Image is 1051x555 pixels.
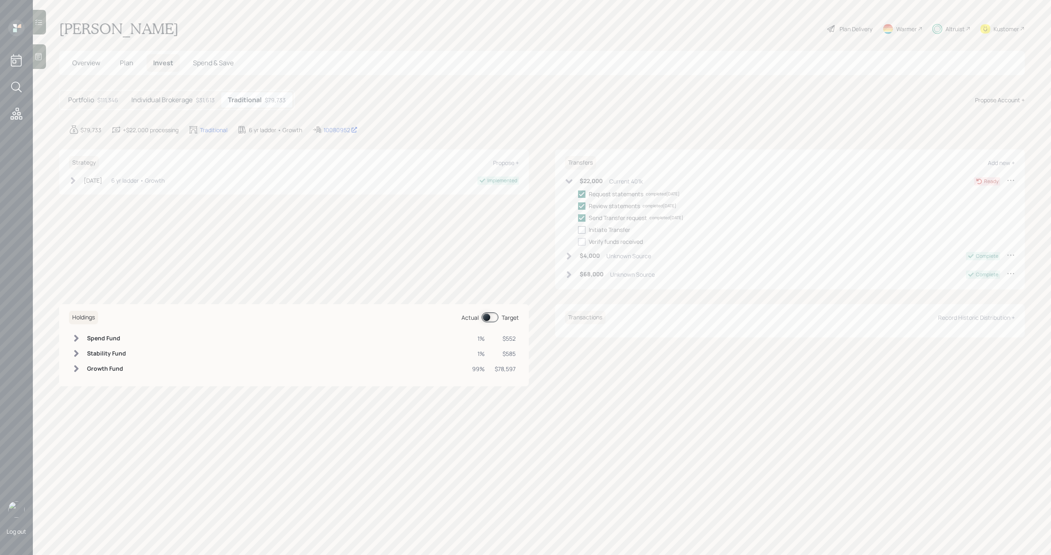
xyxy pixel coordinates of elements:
h6: Spend Fund [87,335,126,342]
div: Kustomer [994,25,1019,33]
div: completed [DATE] [643,203,676,209]
div: Send Transfer request [589,213,647,222]
h6: Strategy [69,156,99,170]
div: Unknown Source [610,270,655,279]
div: Record Historic Distribution + [938,314,1015,321]
h1: [PERSON_NAME] [59,20,179,38]
div: Request statements [589,190,643,198]
img: michael-russo-headshot.png [8,501,25,518]
div: $78,597 [495,365,516,373]
h6: $4,000 [580,252,600,259]
div: Implemented [487,177,517,184]
h6: $68,000 [580,271,604,278]
div: $552 [495,334,516,343]
span: Invest [153,58,173,67]
div: Verify funds received [589,237,643,246]
div: Log out [7,527,26,535]
div: 1% [472,349,485,358]
div: Plan Delivery [840,25,872,33]
div: Target [502,313,519,322]
span: Overview [72,58,100,67]
h6: Holdings [69,311,98,324]
div: $79,733 [265,96,286,104]
div: $585 [495,349,516,358]
h5: Portfolio [68,96,94,104]
div: Initiate Transfer [589,225,630,234]
div: 10080952 [324,126,358,134]
div: completed [DATE] [646,191,679,197]
h6: $22,000 [580,178,603,185]
div: $79,733 [80,126,101,134]
h6: Stability Fund [87,350,126,357]
div: 1% [472,334,485,343]
div: completed [DATE] [649,215,683,221]
div: Traditional [200,126,227,134]
div: Altruist [945,25,965,33]
h5: Individual Brokerage [131,96,193,104]
h6: Transfers [565,156,596,170]
div: +$22,000 processing [123,126,179,134]
div: [DATE] [84,176,102,185]
div: Add new + [988,159,1015,167]
div: Review statements [589,202,640,210]
div: Complete [976,271,998,278]
div: Actual [461,313,479,322]
div: Ready [984,178,998,185]
h6: Growth Fund [87,365,126,372]
h6: Transactions [565,311,606,324]
span: Plan [120,58,133,67]
div: Propose Account + [975,96,1025,104]
div: Warmer [896,25,917,33]
div: 6 yr ladder • Growth [111,176,165,185]
div: Current 401k [609,177,643,186]
span: Spend & Save [193,58,234,67]
h5: Traditional [228,96,262,104]
div: Complete [976,252,998,260]
div: Propose + [493,159,519,167]
div: $111,346 [97,96,118,104]
div: 6 yr ladder • Growth [249,126,302,134]
div: $31,613 [196,96,215,104]
div: 99% [472,365,485,373]
div: Unknown Source [606,252,651,260]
